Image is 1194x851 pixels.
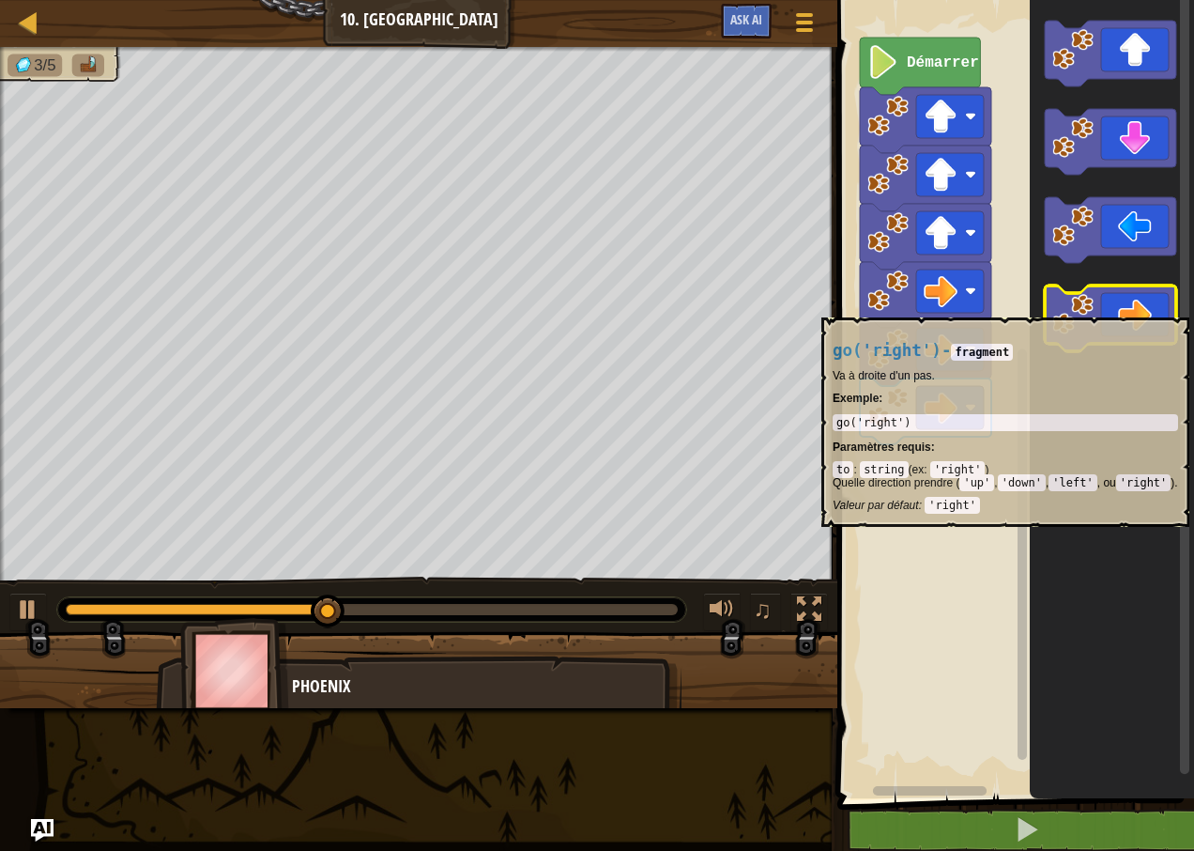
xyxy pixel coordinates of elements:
[31,819,54,842] button: Ask AI
[930,461,986,478] code: 'right'
[925,497,980,514] code: 'right'
[919,499,926,512] span: :
[912,463,925,476] span: ex
[833,369,1178,382] p: Va à droite d'un pas.
[754,596,773,624] span: ♫
[833,499,919,512] span: Valeur par défaut
[292,674,663,699] div: Phoenix
[924,463,930,476] span: :
[833,461,853,478] code: to
[833,476,1178,489] p: Quelle direction prendre ( , , , ou ).
[781,4,828,48] button: Afficher le menu
[1049,474,1096,491] code: 'left'
[931,441,935,454] span: :
[9,593,47,631] button: Ctrl + P: Play
[833,441,931,454] span: Paramètres requis
[71,54,103,77] li: Go to the raft.
[959,474,994,491] code: 'up'
[951,344,1013,361] code: fragment
[730,10,762,28] span: Ask AI
[833,392,882,405] strong: :
[8,54,62,77] li: Récupère les gemmes.
[34,56,55,74] span: 3/5
[1116,474,1171,491] code: 'right'
[833,341,941,360] span: go('right')
[833,463,1178,512] div: ( )
[833,392,879,405] span: Exemple
[860,461,908,478] code: string
[907,54,979,71] text: Démarrer
[750,593,782,631] button: ♫
[998,474,1046,491] code: 'down'
[833,342,1178,360] h4: -
[790,593,828,631] button: Basculer en plein écran
[853,463,860,476] span: :
[180,618,289,722] img: thang_avatar_frame.png
[836,416,1174,429] div: go('right')
[703,593,741,631] button: Ajuster le volume
[721,4,772,39] button: Ask AI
